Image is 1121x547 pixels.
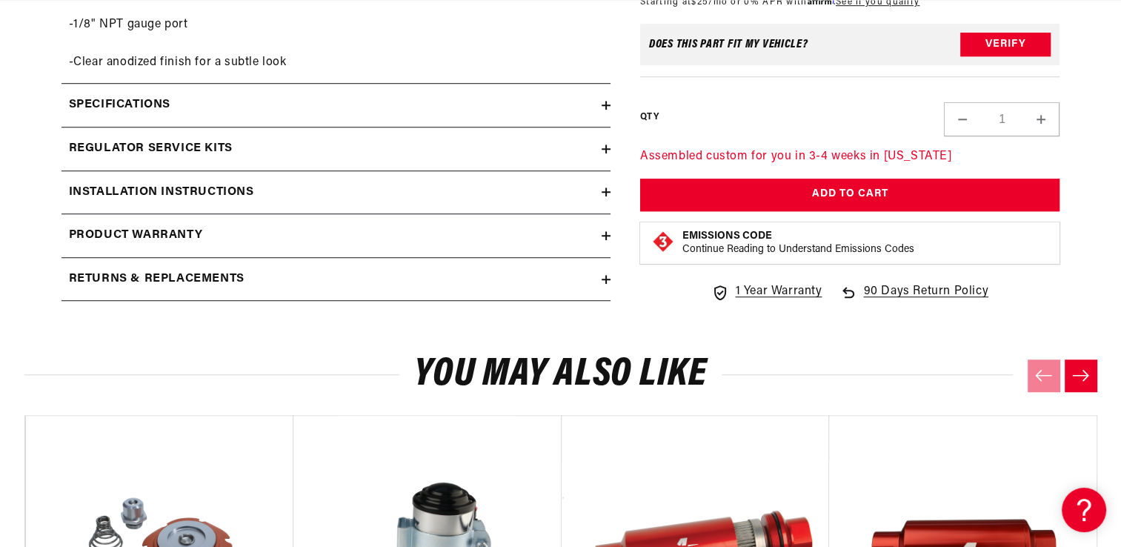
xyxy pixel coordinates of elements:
[649,39,808,50] div: Does This part fit My vehicle?
[69,96,170,115] h2: Specifications
[682,231,772,242] strong: Emissions Code
[69,226,203,245] h2: Product warranty
[61,214,611,257] summary: Product warranty
[24,357,1097,392] h2: You may also like
[711,282,822,302] a: 1 Year Warranty
[682,230,914,256] button: Emissions CodeContinue Reading to Understand Emissions Codes
[651,230,675,253] img: Emissions code
[69,270,245,289] h2: Returns & replacements
[69,183,254,202] h2: Installation Instructions
[1065,359,1097,392] button: Next slide
[61,258,611,301] summary: Returns & replacements
[61,127,611,170] summary: Regulator Service Kits
[61,84,611,127] summary: Specifications
[640,178,1060,211] button: Add to Cart
[69,139,233,159] h2: Regulator Service Kits
[61,171,611,214] summary: Installation Instructions
[640,147,1060,167] p: Assembled custom for you in 3-4 weeks in [US_STATE]
[863,282,988,316] span: 90 Days Return Policy
[1028,359,1060,392] button: Previous slide
[682,243,914,256] p: Continue Reading to Understand Emissions Codes
[839,282,988,316] a: 90 Days Return Policy
[640,110,659,123] label: QTY
[735,282,822,302] span: 1 Year Warranty
[960,33,1051,56] button: Verify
